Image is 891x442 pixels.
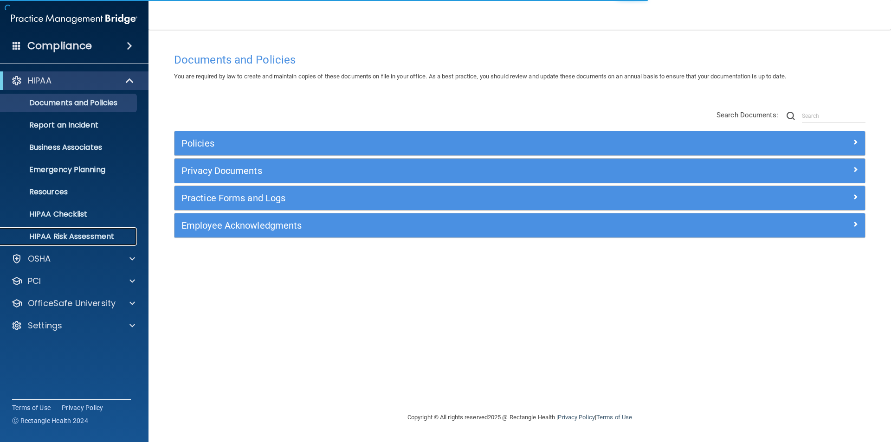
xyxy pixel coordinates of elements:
h5: Employee Acknowledgments [181,220,685,231]
p: Resources [6,187,133,197]
span: Search Documents: [717,111,778,119]
p: OSHA [28,253,51,264]
p: Settings [28,320,62,331]
p: OfficeSafe University [28,298,116,309]
p: HIPAA Checklist [6,210,133,219]
a: Settings [11,320,135,331]
a: Employee Acknowledgments [181,218,858,233]
h4: Compliance [27,39,92,52]
p: Business Associates [6,143,133,152]
iframe: Drift Widget Chat Controller [730,376,880,413]
img: PMB logo [11,10,137,28]
a: Practice Forms and Logs [181,191,858,205]
a: Terms of Use [596,414,632,421]
a: Policies [181,136,858,151]
span: You are required by law to create and maintain copies of these documents on file in your office. ... [174,73,786,80]
a: HIPAA [11,75,135,86]
h5: Privacy Documents [181,166,685,176]
a: Privacy Policy [558,414,594,421]
p: HIPAA Risk Assessment [6,232,133,241]
input: Search [802,109,865,123]
p: Documents and Policies [6,98,133,108]
a: Privacy Policy [62,403,103,412]
p: PCI [28,275,41,287]
a: OSHA [11,253,135,264]
div: Copyright © All rights reserved 2025 @ Rectangle Health | | [350,403,689,432]
p: HIPAA [28,75,52,86]
h5: Policies [181,138,685,148]
span: Ⓒ Rectangle Health 2024 [12,416,88,425]
a: OfficeSafe University [11,298,135,309]
h4: Documents and Policies [174,54,865,66]
a: PCI [11,275,135,287]
a: Privacy Documents [181,163,858,178]
p: Report an Incident [6,121,133,130]
p: Emergency Planning [6,165,133,174]
img: ic-search.3b580494.png [787,112,795,120]
h5: Practice Forms and Logs [181,193,685,203]
a: Terms of Use [12,403,51,412]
